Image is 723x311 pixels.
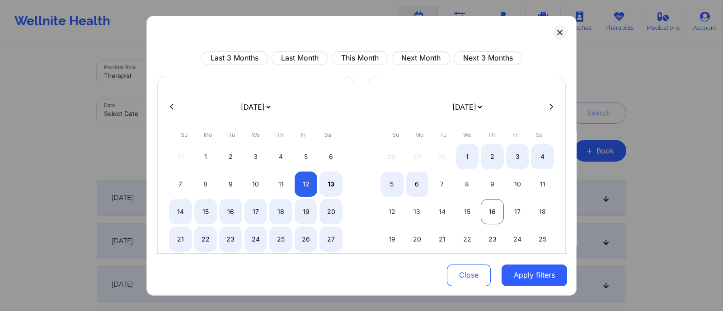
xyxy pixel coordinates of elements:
[481,171,504,196] div: Thu Oct 09 2025
[277,131,283,138] abbr: Thursday
[319,144,343,169] div: Sat Sep 06 2025
[219,171,242,196] div: Tue Sep 09 2025
[244,171,268,196] div: Wed Sep 10 2025
[531,199,554,224] div: Sat Oct 18 2025
[456,144,479,169] div: Wed Oct 01 2025
[332,51,388,65] button: This Month
[194,171,217,196] div: Mon Sep 08 2025
[272,51,328,65] button: Last Month
[252,131,260,138] abbr: Wednesday
[380,226,404,251] div: Sun Oct 19 2025
[244,199,268,224] div: Wed Sep 17 2025
[506,171,529,196] div: Fri Oct 10 2025
[201,51,268,65] button: Last 3 Months
[481,144,504,169] div: Thu Oct 02 2025
[456,199,479,224] div: Wed Oct 15 2025
[431,199,454,224] div: Tue Oct 14 2025
[324,131,331,138] abbr: Saturday
[244,144,268,169] div: Wed Sep 03 2025
[481,226,504,251] div: Thu Oct 23 2025
[269,171,292,196] div: Thu Sep 11 2025
[269,144,292,169] div: Thu Sep 04 2025
[380,199,404,224] div: Sun Oct 12 2025
[181,131,188,138] abbr: Sunday
[406,199,429,224] div: Mon Oct 13 2025
[440,131,446,138] abbr: Tuesday
[169,226,192,251] div: Sun Sep 21 2025
[431,171,454,196] div: Tue Oct 07 2025
[447,265,491,286] button: Close
[295,199,318,224] div: Fri Sep 19 2025
[531,144,554,169] div: Sat Oct 04 2025
[219,199,242,224] div: Tue Sep 16 2025
[301,131,306,138] abbr: Friday
[481,199,504,224] div: Thu Oct 16 2025
[219,226,242,251] div: Tue Sep 23 2025
[295,171,318,196] div: Fri Sep 12 2025
[488,131,495,138] abbr: Thursday
[244,226,268,251] div: Wed Sep 24 2025
[194,199,217,224] div: Mon Sep 15 2025
[406,171,429,196] div: Mon Oct 06 2025
[169,171,192,196] div: Sun Sep 07 2025
[392,131,399,138] abbr: Sunday
[194,144,217,169] div: Mon Sep 01 2025
[463,131,471,138] abbr: Wednesday
[319,226,343,251] div: Sat Sep 27 2025
[536,131,543,138] abbr: Saturday
[229,131,235,138] abbr: Tuesday
[454,51,522,65] button: Next 3 Months
[506,144,529,169] div: Fri Oct 03 2025
[456,226,479,251] div: Wed Oct 22 2025
[506,199,529,224] div: Fri Oct 17 2025
[531,171,554,196] div: Sat Oct 11 2025
[204,131,212,138] abbr: Monday
[319,171,343,196] div: Sat Sep 13 2025
[319,199,343,224] div: Sat Sep 20 2025
[194,226,217,251] div: Mon Sep 22 2025
[269,226,292,251] div: Thu Sep 25 2025
[380,171,404,196] div: Sun Oct 05 2025
[295,144,318,169] div: Fri Sep 05 2025
[506,226,529,251] div: Fri Oct 24 2025
[269,199,292,224] div: Thu Sep 18 2025
[512,131,518,138] abbr: Friday
[456,171,479,196] div: Wed Oct 08 2025
[415,131,423,138] abbr: Monday
[531,226,554,251] div: Sat Oct 25 2025
[406,226,429,251] div: Mon Oct 20 2025
[392,51,450,65] button: Next Month
[169,199,192,224] div: Sun Sep 14 2025
[219,144,242,169] div: Tue Sep 02 2025
[502,265,567,286] button: Apply filters
[295,226,318,251] div: Fri Sep 26 2025
[431,226,454,251] div: Tue Oct 21 2025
